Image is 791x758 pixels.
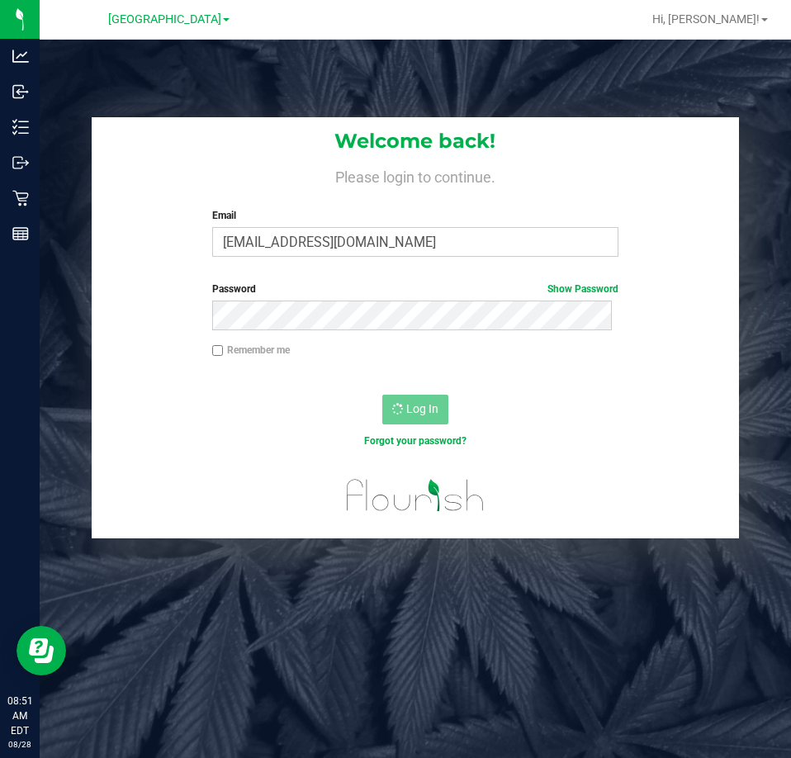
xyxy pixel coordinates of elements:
input: Remember me [212,345,224,357]
iframe: Resource center [17,626,66,675]
span: Hi, [PERSON_NAME]! [652,12,760,26]
label: Email [212,208,618,223]
inline-svg: Analytics [12,48,29,64]
img: flourish_logo.svg [334,466,496,525]
a: Forgot your password? [364,435,467,447]
a: Show Password [547,283,618,295]
inline-svg: Reports [12,225,29,242]
h4: Please login to continue. [92,165,738,185]
p: 08/28 [7,738,32,751]
span: Log In [406,402,438,415]
p: 08:51 AM EDT [7,694,32,738]
inline-svg: Inbound [12,83,29,100]
span: [GEOGRAPHIC_DATA] [108,12,221,26]
button: Log In [382,395,448,424]
h1: Welcome back! [92,130,738,152]
label: Remember me [212,343,290,358]
inline-svg: Inventory [12,119,29,135]
span: Password [212,283,256,295]
inline-svg: Outbound [12,154,29,171]
inline-svg: Retail [12,190,29,206]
